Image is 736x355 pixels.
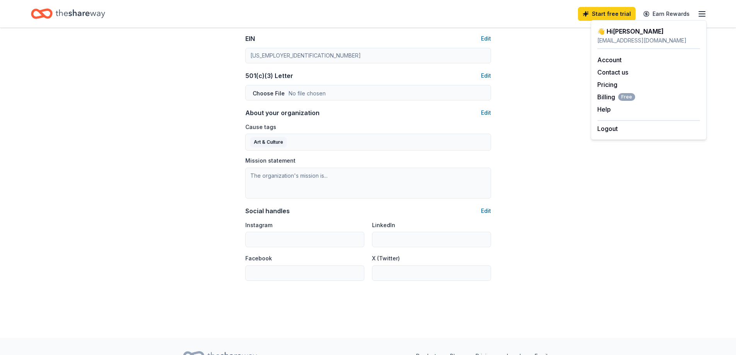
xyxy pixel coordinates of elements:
button: Edit [481,206,491,216]
label: Instagram [245,221,272,229]
div: 👋 Hi [PERSON_NAME] [597,27,700,36]
button: Logout [597,124,618,133]
button: BillingFree [597,92,635,102]
div: 501(c)(3) Letter [245,71,293,80]
div: [EMAIL_ADDRESS][DOMAIN_NAME] [597,36,700,45]
button: Edit [481,108,491,117]
a: Home [31,5,105,23]
input: 12-3456789 [245,48,491,63]
button: Help [597,105,611,114]
a: Start free trial [578,7,636,21]
button: Contact us [597,68,628,77]
a: Earn Rewards [639,7,694,21]
label: Mission statement [245,157,296,165]
button: Art & Culture [245,134,491,151]
span: Billing [597,92,635,102]
div: EIN [245,34,255,43]
button: Edit [481,71,491,80]
a: Pricing [597,81,617,88]
div: Social handles [245,206,290,216]
label: LinkedIn [372,221,395,229]
button: Edit [481,34,491,43]
label: Cause tags [245,123,276,131]
a: Account [597,56,622,64]
label: X (Twitter) [372,255,400,262]
div: About your organization [245,108,320,117]
label: Facebook [245,255,272,262]
span: Free [618,93,635,101]
div: Art & Culture [250,137,287,147]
